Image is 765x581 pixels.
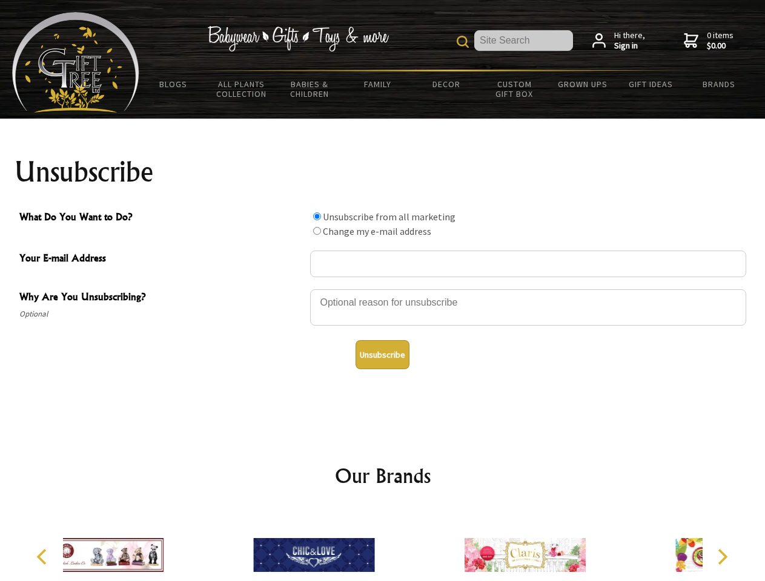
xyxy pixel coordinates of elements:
a: Babies & Children [276,71,344,107]
span: 0 items [707,30,734,51]
a: Gift Ideas [617,71,685,97]
input: What Do You Want to Do? [313,212,321,220]
img: Babyware - Gifts - Toys and more... [12,12,139,113]
a: Decor [412,71,480,97]
a: Custom Gift Box [480,71,549,107]
span: Why Are You Unsubscribing? [19,289,304,307]
span: Hi there, [614,30,645,51]
textarea: Why Are You Unsubscribing? [310,289,746,326]
a: Brands [685,71,753,97]
a: Hi there,Sign in [592,30,645,51]
a: BLOGS [139,71,208,97]
input: Site Search [474,30,573,51]
span: What Do You Want to Do? [19,209,304,227]
strong: $0.00 [707,41,734,51]
label: Change my e-mail address [323,225,431,237]
strong: Sign in [614,41,645,51]
span: Optional [19,307,304,321]
input: Your E-mail Address [310,251,746,277]
a: Family [344,71,412,97]
button: Unsubscribe [356,340,409,369]
label: Unsubscribe from all marketing [323,211,455,223]
img: Babywear - Gifts - Toys & more [207,26,389,51]
h2: Our Brands [24,461,741,490]
a: Grown Ups [548,71,617,97]
a: All Plants Collection [208,71,276,107]
input: What Do You Want to Do? [313,227,321,235]
a: 0 items$0.00 [684,30,734,51]
h1: Unsubscribe [15,157,751,186]
img: product search [457,36,469,48]
span: Your E-mail Address [19,251,304,268]
button: Previous [30,543,57,570]
button: Next [709,543,735,570]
